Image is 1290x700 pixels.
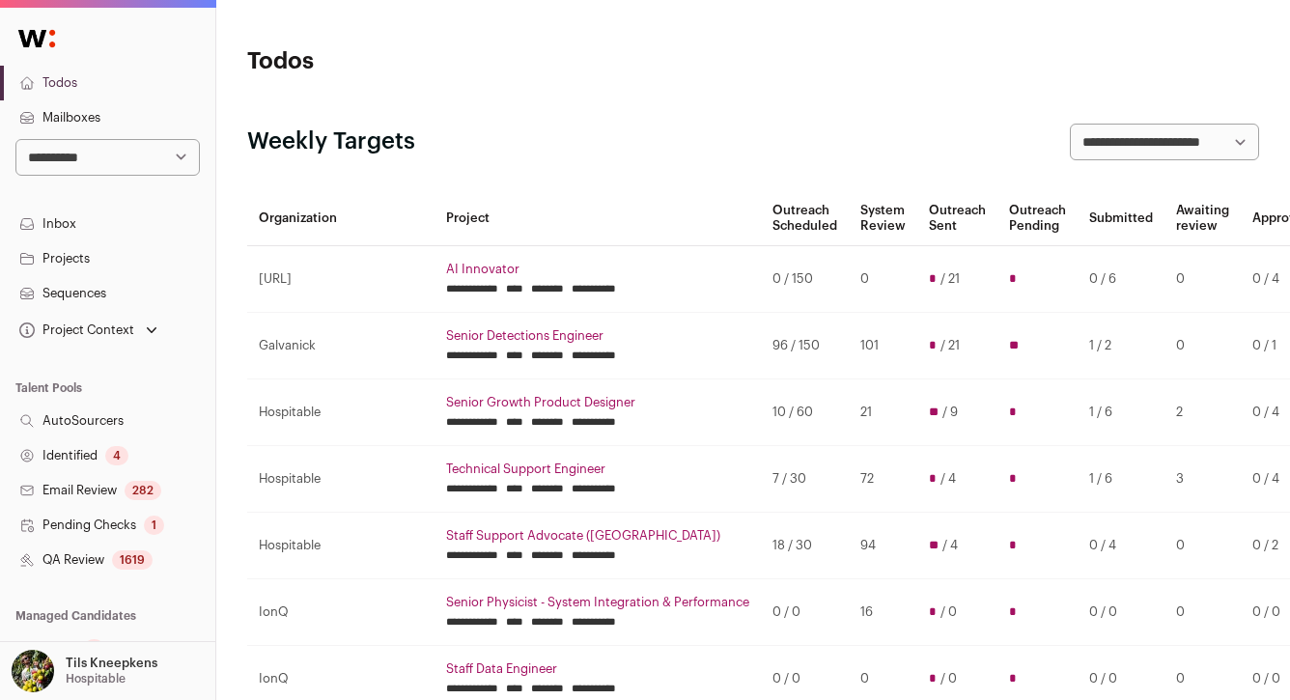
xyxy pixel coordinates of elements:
[761,246,849,313] td: 0 / 150
[849,513,917,579] td: 94
[1078,379,1164,446] td: 1 / 6
[66,656,157,671] p: Tils Kneepkens
[1078,446,1164,513] td: 1 / 6
[144,516,164,535] div: 1
[940,604,957,620] span: / 0
[247,46,584,77] h1: Todos
[12,650,54,692] img: 6689865-medium_jpg
[446,328,749,344] a: Senior Detections Engineer
[435,191,761,246] th: Project
[247,379,435,446] td: Hospitable
[1078,191,1164,246] th: Submitted
[247,446,435,513] td: Hospitable
[849,379,917,446] td: 21
[761,579,849,646] td: 0 / 0
[849,191,917,246] th: System Review
[761,379,849,446] td: 10 / 60
[247,246,435,313] td: [URL]
[15,317,161,344] button: Open dropdown
[1078,246,1164,313] td: 0 / 6
[849,579,917,646] td: 16
[15,322,134,338] div: Project Context
[8,650,161,692] button: Open dropdown
[84,639,104,658] div: 1
[247,313,435,379] td: Galvanick
[1164,579,1241,646] td: 0
[247,513,435,579] td: Hospitable
[761,313,849,379] td: 96 / 150
[446,595,749,610] a: Senior Physicist - System Integration & Performance
[1164,513,1241,579] td: 0
[1164,191,1241,246] th: Awaiting review
[446,661,749,677] a: Staff Data Engineer
[940,271,960,287] span: / 21
[849,246,917,313] td: 0
[125,481,161,500] div: 282
[940,338,960,353] span: / 21
[849,313,917,379] td: 101
[66,671,126,686] p: Hospitable
[1078,313,1164,379] td: 1 / 2
[761,446,849,513] td: 7 / 30
[942,538,958,553] span: / 4
[247,191,435,246] th: Organization
[112,550,153,570] div: 1619
[761,513,849,579] td: 18 / 30
[247,579,435,646] td: IonQ
[917,191,997,246] th: Outreach Sent
[1164,246,1241,313] td: 0
[761,191,849,246] th: Outreach Scheduled
[940,471,956,487] span: / 4
[1078,579,1164,646] td: 0 / 0
[942,405,958,420] span: / 9
[446,528,749,544] a: Staff Support Advocate ([GEOGRAPHIC_DATA])
[8,19,66,58] img: Wellfound
[247,126,415,157] h2: Weekly Targets
[446,262,749,277] a: AI Innovator
[997,191,1078,246] th: Outreach Pending
[849,446,917,513] td: 72
[940,671,957,686] span: / 0
[1164,379,1241,446] td: 2
[1164,313,1241,379] td: 0
[1078,513,1164,579] td: 0 / 4
[105,446,128,465] div: 4
[446,462,749,477] a: Technical Support Engineer
[446,395,749,410] a: Senior Growth Product Designer
[1164,446,1241,513] td: 3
